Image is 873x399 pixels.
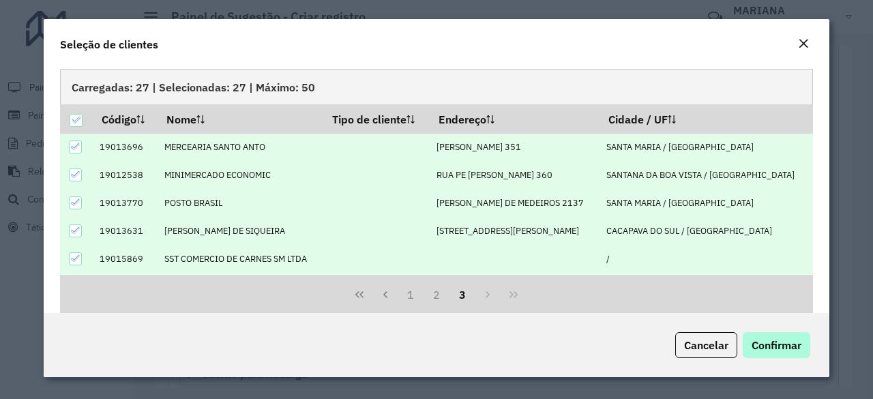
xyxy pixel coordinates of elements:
[752,338,801,352] span: Confirmar
[158,161,323,189] td: MINIMERCADO ECONOMIC
[372,282,398,308] button: Previous Page
[675,332,737,358] button: Cancelar
[424,282,449,308] button: 2
[158,217,323,245] td: [PERSON_NAME] DE SIQUEIRA
[429,134,600,162] td: [PERSON_NAME] 351
[92,273,157,301] td: 19014009
[449,282,475,308] button: 3
[158,245,323,273] td: SST COMERCIO DE CARNES SM LTDA
[743,332,810,358] button: Confirmar
[600,189,813,217] td: SANTA MARIA / [GEOGRAPHIC_DATA]
[600,134,813,162] td: SANTA MARIA / [GEOGRAPHIC_DATA]
[600,161,813,189] td: SANTANA DA BOA VISTA / [GEOGRAPHIC_DATA]
[158,134,323,162] td: MERCEARIA SANTO ANTO
[429,104,600,133] th: Endereço
[600,104,813,133] th: Cidade / UF
[600,273,813,301] td: SANTA MARIA / [GEOGRAPHIC_DATA]
[798,38,809,49] em: Fechar
[92,104,157,133] th: Código
[158,189,323,217] td: POSTO BRASIL
[429,161,600,189] td: RUA PE [PERSON_NAME] 360
[429,217,600,245] td: [STREET_ADDRESS][PERSON_NAME]
[429,189,600,217] td: [PERSON_NAME] DE MEDEIROS 2137
[92,217,157,245] td: 19013631
[346,282,372,308] button: First Page
[429,273,600,301] td: [STREET_ADDRESS][PERSON_NAME]
[684,338,728,352] span: Cancelar
[92,161,157,189] td: 19012538
[60,69,813,104] div: Carregadas: 27 | Selecionadas: 27 | Máximo: 50
[794,35,813,53] button: Close
[600,245,813,273] td: /
[92,245,157,273] td: 19015869
[398,282,424,308] button: 1
[92,134,157,162] td: 19013696
[323,104,429,133] th: Tipo de cliente
[60,36,158,53] h4: Seleção de clientes
[92,189,157,217] td: 19013770
[158,104,323,133] th: Nome
[158,273,323,301] td: STAR PADEL
[600,217,813,245] td: CACAPAVA DO SUL / [GEOGRAPHIC_DATA]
